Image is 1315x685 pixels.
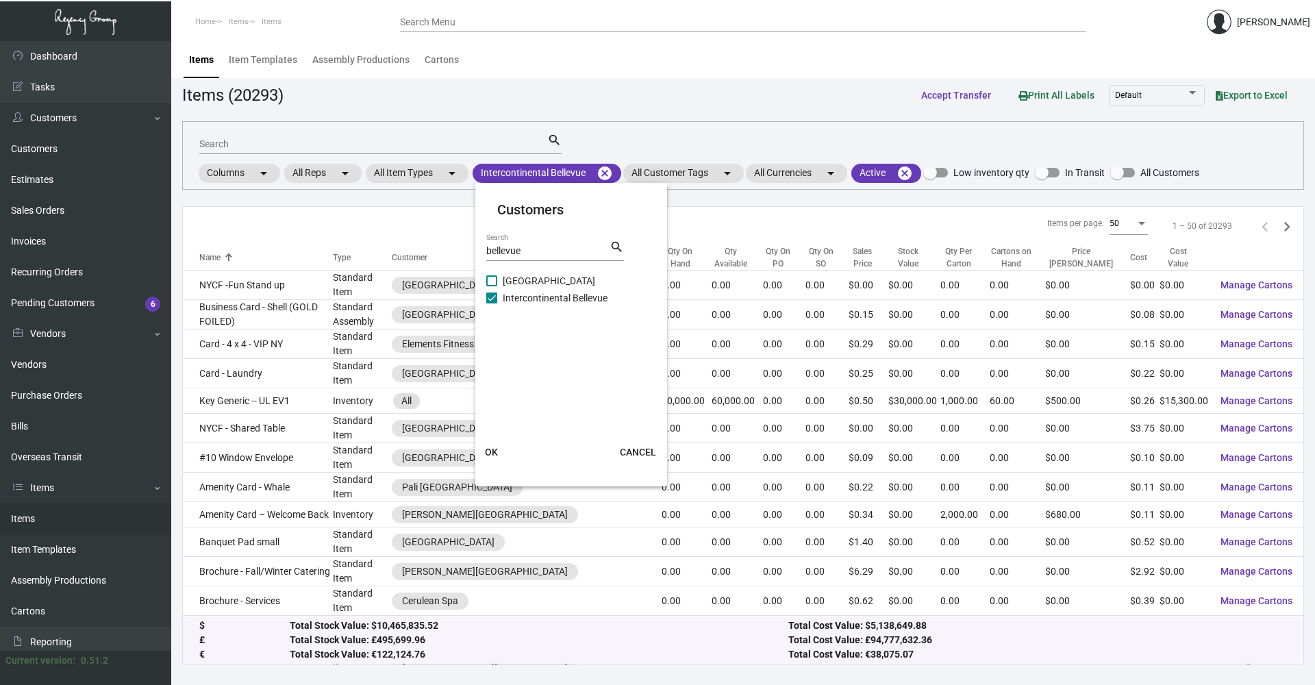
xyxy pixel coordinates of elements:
span: [GEOGRAPHIC_DATA] [503,273,595,289]
button: CANCEL [609,440,667,464]
mat-icon: search [610,239,624,256]
span: CANCEL [620,447,656,458]
button: OK [470,440,514,464]
div: Current version: [5,653,75,668]
span: OK [485,447,498,458]
div: 0.51.2 [81,653,108,668]
mat-card-title: Customers [497,199,645,220]
span: Intercontinental Bellevue [503,290,608,306]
